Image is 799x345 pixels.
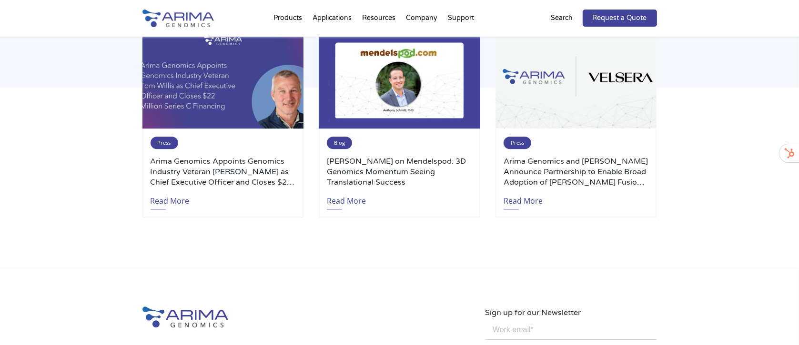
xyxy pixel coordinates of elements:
[504,137,531,149] span: Press
[151,156,295,187] a: Arima Genomics Appoints Genomics Industry Veteran [PERSON_NAME] as Chief Executive Officer and Cl...
[151,187,190,209] a: Read More
[327,156,472,187] a: [PERSON_NAME] on Mendelspod: 3D Genomics Momentum Seeing Translational Success
[551,12,573,24] p: Search
[751,299,799,345] iframe: Chat Widget
[142,32,303,128] img: Personnel-Announcement-LinkedIn-Carousel-22025-1-500x300.jpg
[327,187,366,209] a: Read More
[496,32,657,128] img: Arima-Genomics-and-Velsera-Logos-500x300.png
[583,10,657,27] a: Request a Quote
[151,137,178,149] span: Press
[485,306,657,319] p: Sign up for our Newsletter
[504,156,648,187] a: Arima Genomics and [PERSON_NAME] Announce Partnership to Enable Broad Adoption of [PERSON_NAME] F...
[504,187,543,209] a: Read More
[319,32,480,128] img: Anthony-Schmitt-PhD-2-500x300.jpg
[142,10,214,27] img: Arima-Genomics-logo
[327,137,352,149] span: Blog
[142,306,228,327] img: Arima-Genomics-logo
